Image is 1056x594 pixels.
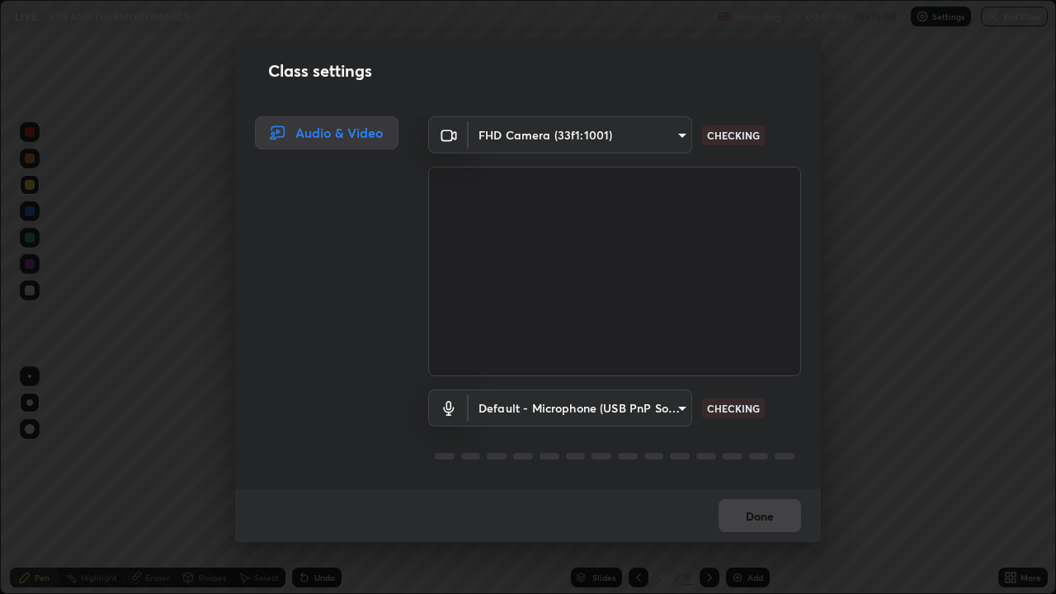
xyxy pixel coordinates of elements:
p: CHECKING [707,401,760,416]
div: FHD Camera (33f1:1001) [469,389,692,427]
h2: Class settings [268,59,372,83]
div: Audio & Video [255,116,398,149]
p: CHECKING [707,128,760,143]
div: FHD Camera (33f1:1001) [469,116,692,153]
